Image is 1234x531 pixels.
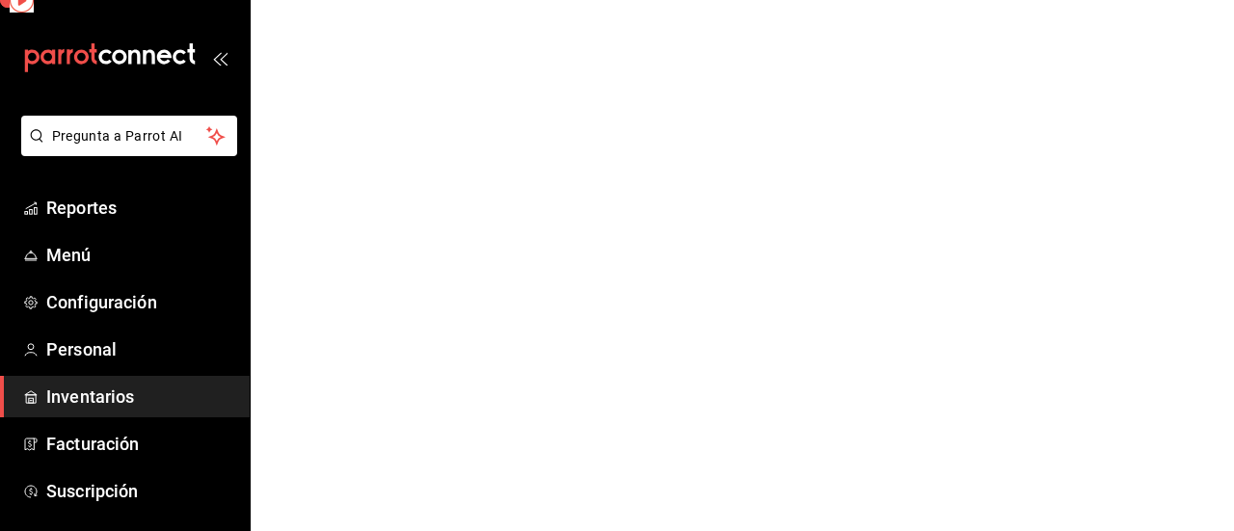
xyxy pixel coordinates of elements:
[212,50,228,66] button: open_drawer_menu
[46,431,234,457] span: Facturación
[21,116,237,156] button: Pregunta a Parrot AI
[46,384,234,410] span: Inventarios
[46,289,234,315] span: Configuración
[46,478,234,504] span: Suscripción
[13,140,237,160] a: Pregunta a Parrot AI
[46,195,234,221] span: Reportes
[46,242,234,268] span: Menú
[52,126,207,146] span: Pregunta a Parrot AI
[46,336,234,362] span: Personal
